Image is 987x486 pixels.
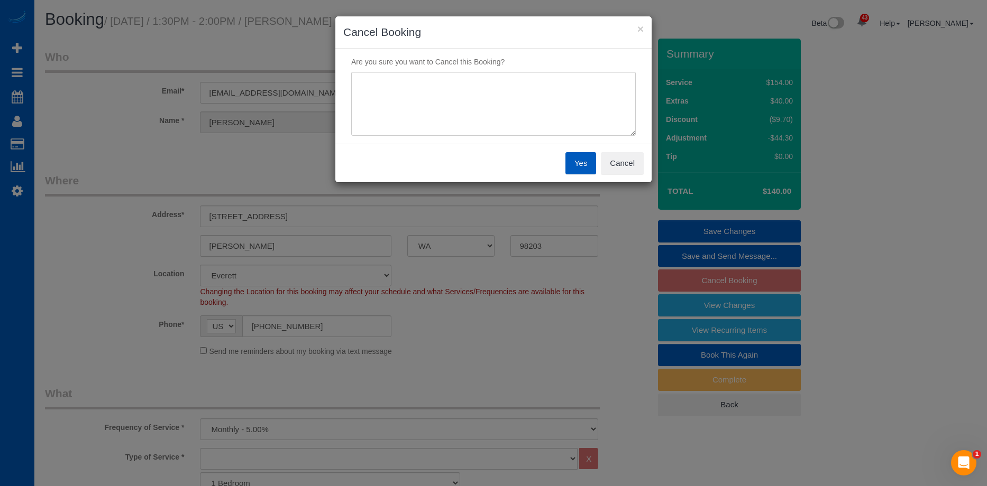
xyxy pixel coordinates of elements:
button: × [637,23,644,34]
h3: Cancel Booking [343,24,644,40]
button: Cancel [601,152,644,174]
iframe: Intercom live chat [951,450,976,475]
button: Yes [565,152,596,174]
span: 1 [973,450,981,459]
p: Are you sure you want to Cancel this Booking? [343,57,644,67]
sui-modal: Cancel Booking [335,16,652,182]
